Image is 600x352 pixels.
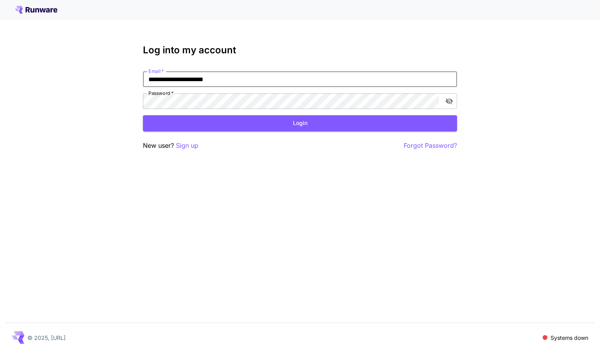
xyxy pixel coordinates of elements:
button: Forgot Password? [404,141,457,151]
button: Login [143,115,457,131]
button: Sign up [176,141,198,151]
p: © 2025, [URL] [27,334,66,342]
label: Email [148,68,164,74]
p: New user? [143,141,198,151]
label: Password [148,90,174,96]
button: toggle password visibility [442,94,456,108]
h3: Log into my account [143,45,457,56]
p: Systems down [551,334,588,342]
